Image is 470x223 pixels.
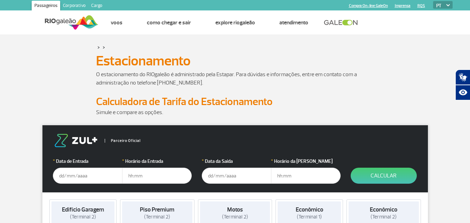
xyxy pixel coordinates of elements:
input: hh:mm [122,168,192,184]
a: Explore RIOgaleão [215,19,255,26]
strong: Econômico [296,206,323,213]
input: dd/mm/aaaa [202,168,271,184]
img: logo-zul.png [53,134,99,147]
strong: Edifício Garagem [62,206,104,213]
span: (Terminal 2) [371,214,397,220]
label: Horário da [PERSON_NAME] [271,158,341,165]
strong: Piso Premium [140,206,174,213]
button: Calcular [351,168,417,184]
div: Plugin de acessibilidade da Hand Talk. [455,70,470,100]
a: > [103,43,105,51]
label: Data da Saída [202,158,271,165]
a: Voos [111,19,122,26]
input: dd/mm/aaaa [53,168,122,184]
button: Abrir tradutor de língua de sinais. [455,70,470,85]
p: Simule e compare as opções. [96,108,374,117]
a: Como chegar e sair [147,19,191,26]
input: hh:mm [271,168,341,184]
a: Corporativo [60,1,88,12]
a: > [97,43,100,51]
p: O estacionamento do RIOgaleão é administrado pela Estapar. Para dúvidas e informações, entre em c... [96,70,374,87]
span: (Terminal 2) [70,214,96,220]
label: Data de Entrada [53,158,122,165]
a: Passageiros [32,1,60,12]
h2: Calculadora de Tarifa do Estacionamento [96,95,374,108]
label: Horário da Entrada [122,158,192,165]
strong: Econômico [370,206,397,213]
a: Atendimento [279,19,308,26]
strong: Motos [227,206,243,213]
h1: Estacionamento [96,55,374,67]
a: Imprensa [395,3,411,8]
button: Abrir recursos assistivos. [455,85,470,100]
span: (Terminal 2) [222,214,248,220]
span: (Terminal 1) [297,214,322,220]
a: Cargo [88,1,105,12]
a: Compra On-line GaleOn [349,3,388,8]
span: (Terminal 2) [144,214,170,220]
span: Parceiro Oficial [105,139,141,143]
a: RQS [417,3,425,8]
